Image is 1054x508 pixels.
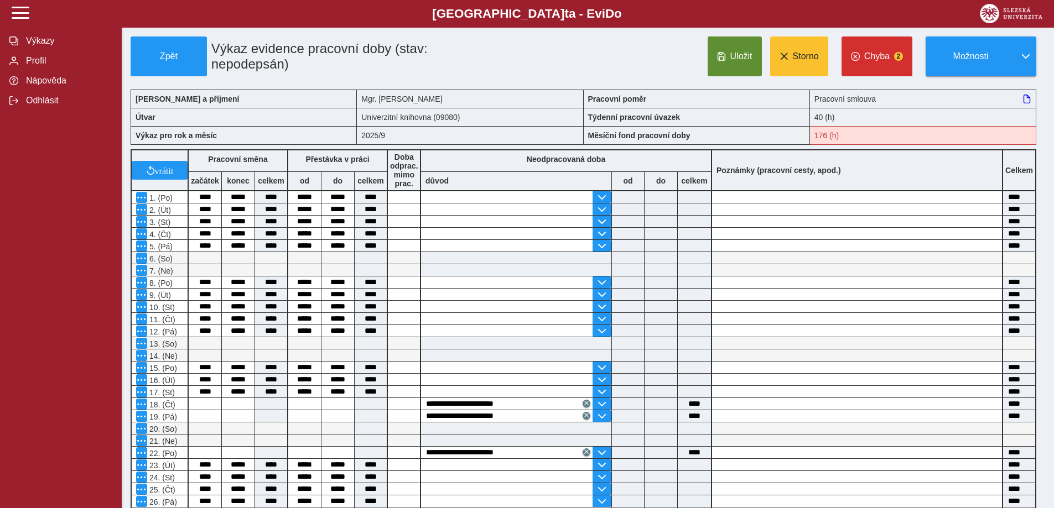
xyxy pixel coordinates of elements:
span: 5. (Pá) [147,242,173,251]
span: 26. (Pá) [147,497,177,506]
button: Menu [136,253,147,264]
b: do [645,176,677,185]
span: Zpět [136,51,202,61]
span: 22. (Po) [147,449,177,458]
b: Poznámky (pracovní cesty, apod.) [712,166,845,175]
span: Chyba [864,51,890,61]
b: Pracovní poměr [588,95,647,103]
span: D [605,7,614,20]
b: Pracovní směna [208,155,267,164]
b: Měsíční fond pracovní doby [588,131,690,140]
b: do [321,176,354,185]
span: 6. (So) [147,254,173,263]
button: Menu [136,289,147,300]
span: Profil [23,56,112,66]
span: 25. (Čt) [147,485,175,494]
button: Menu [136,313,147,324]
button: Menu [136,362,147,373]
div: 40 (h) [810,108,1036,126]
span: 11. (Čt) [147,315,175,324]
span: 3. (St) [147,218,170,227]
div: Fond pracovní doby (176 h) a součet hodin (168:30 h) se neshodují! [810,126,1036,145]
span: 10. (St) [147,303,175,312]
span: o [614,7,622,20]
button: Menu [136,496,147,507]
button: Zpět [131,36,207,76]
button: Menu [136,423,147,434]
span: 17. (St) [147,388,175,397]
button: Menu [136,399,147,410]
button: Menu [136,204,147,215]
button: Menu [136,240,147,252]
button: Menu [136,326,147,337]
b: od [288,176,321,185]
b: celkem [355,176,387,185]
span: Výkazy [23,36,112,46]
b: celkem [255,176,287,185]
b: [GEOGRAPHIC_DATA] a - Evi [33,7,1021,21]
button: Menu [136,338,147,349]
span: 9. (Út) [147,291,171,300]
b: začátek [189,176,221,185]
span: 21. (Ne) [147,437,178,446]
button: Menu [136,386,147,397]
b: konec [222,176,255,185]
button: Uložit [708,36,762,76]
button: Storno [770,36,828,76]
img: logo_web_su.png [980,4,1042,23]
span: 18. (Čt) [147,400,175,409]
button: Menu [136,411,147,422]
span: 4. (Čt) [147,230,171,239]
h1: Výkaz evidence pracovní doby (stav: nepodepsán) [207,36,512,76]
div: 2025/9 [357,126,583,145]
span: 12. (Pá) [147,327,177,336]
b: od [612,176,644,185]
button: Menu [136,301,147,312]
button: Menu [136,459,147,470]
span: 24. (St) [147,473,175,482]
span: Storno [793,51,819,61]
b: [PERSON_NAME] a příjmení [136,95,239,103]
span: 19. (Pá) [147,412,177,421]
span: 20. (So) [147,425,177,433]
b: Doba odprac. mimo prac. [390,153,418,188]
div: Mgr. [PERSON_NAME] [357,90,583,108]
button: Menu [136,374,147,385]
button: Menu [136,447,147,458]
span: 13. (So) [147,339,177,348]
b: Výkaz pro rok a měsíc [136,131,217,140]
button: Menu [136,192,147,203]
span: vrátit [155,166,174,175]
span: t [564,7,568,20]
span: 23. (Út) [147,461,175,470]
div: Univerzitní knihovna (09080) [357,108,583,126]
button: Menu [136,228,147,239]
button: Menu [136,472,147,483]
b: Útvar [136,113,155,122]
span: 16. (Út) [147,376,175,385]
button: Menu [136,435,147,446]
span: 8. (Po) [147,279,173,287]
b: Přestávka v práci [305,155,369,164]
button: Možnosti [926,36,1015,76]
div: Pracovní smlouva [810,90,1036,108]
button: Menu [136,265,147,276]
span: 15. (Po) [147,364,177,373]
button: Menu [136,484,147,495]
span: 7. (Ne) [147,266,173,275]
b: důvod [425,176,449,185]
button: Menu [136,216,147,227]
span: Možnosti [935,51,1006,61]
span: Odhlásit [23,96,112,106]
b: Neodpracovaná doba [527,155,605,164]
span: Nápověda [23,76,112,86]
button: vrátit [132,161,188,180]
span: Uložit [730,51,752,61]
b: Týdenní pracovní úvazek [588,113,681,122]
button: Menu [136,350,147,361]
button: Menu [136,277,147,288]
span: 14. (Ne) [147,352,178,360]
button: Chyba2 [842,36,912,76]
b: Celkem [1005,166,1033,175]
b: celkem [678,176,711,185]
